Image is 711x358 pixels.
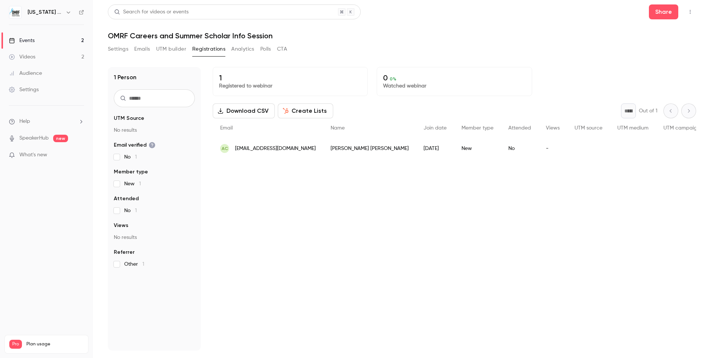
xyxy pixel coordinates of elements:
[108,31,696,40] h1: OMRF Careers and Summer Scholar Info Session
[508,125,531,131] span: Attended
[114,115,195,268] section: facet-groups
[501,138,538,159] div: No
[649,4,678,19] button: Share
[260,43,271,55] button: Polls
[124,260,144,268] span: Other
[663,125,700,131] span: UTM campaign
[231,43,254,55] button: Analytics
[114,249,135,256] span: Referrer
[19,151,47,159] span: What's new
[139,181,141,186] span: 1
[9,118,84,125] li: help-dropdown-opener
[135,208,137,213] span: 1
[219,82,361,90] p: Registered to webinar
[114,168,148,176] span: Member type
[114,115,144,122] span: UTM Source
[575,125,602,131] span: UTM source
[114,222,128,229] span: Views
[9,70,42,77] div: Audience
[53,135,68,142] span: new
[323,138,416,159] div: [PERSON_NAME] [PERSON_NAME]
[617,125,649,131] span: UTM medium
[235,145,316,153] span: [EMAIL_ADDRESS][DOMAIN_NAME]
[9,340,22,349] span: Pro
[639,107,657,115] p: Out of 1
[134,43,150,55] button: Emails
[383,73,525,82] p: 0
[142,262,144,267] span: 1
[114,234,195,241] p: No results
[135,154,137,160] span: 1
[277,43,287,55] button: CTA
[454,138,501,159] div: New
[546,125,560,131] span: Views
[331,125,345,131] span: Name
[124,207,137,214] span: No
[192,43,225,55] button: Registrations
[108,43,128,55] button: Settings
[124,153,137,161] span: No
[28,9,62,16] h6: [US_STATE] Medical Research Foundation
[213,103,275,118] button: Download CSV
[222,145,228,152] span: AC
[416,138,454,159] div: [DATE]
[114,8,189,16] div: Search for videos or events
[278,103,333,118] button: Create Lists
[156,43,186,55] button: UTM builder
[219,73,361,82] p: 1
[424,125,447,131] span: Join date
[9,37,35,44] div: Events
[114,127,195,134] p: No results
[114,141,155,149] span: Email verified
[538,138,567,159] div: -
[461,125,493,131] span: Member type
[9,6,21,18] img: Oklahoma Medical Research Foundation
[9,86,39,93] div: Settings
[9,53,35,61] div: Videos
[220,125,233,131] span: Email
[390,76,396,81] span: 0 %
[114,195,139,202] span: Attended
[26,341,84,347] span: Plan usage
[19,118,30,125] span: Help
[383,82,525,90] p: Watched webinar
[124,180,141,188] span: New
[19,134,49,142] a: SpeakerHub
[114,73,136,82] h1: 1 Person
